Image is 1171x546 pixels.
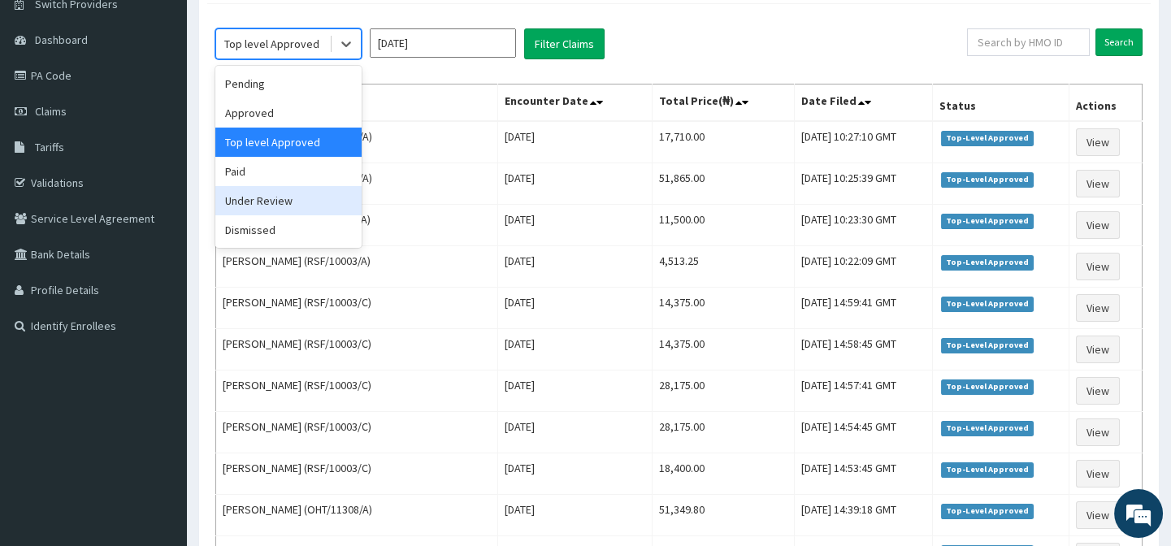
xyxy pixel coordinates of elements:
[216,495,498,536] td: [PERSON_NAME] (OHT/11308/A)
[795,84,932,122] th: Date Filed
[35,140,64,154] span: Tariffs
[498,495,652,536] td: [DATE]
[94,167,224,331] span: We're online!
[795,288,932,329] td: [DATE] 14:59:41 GMT
[524,28,605,59] button: Filter Claims
[498,412,652,453] td: [DATE]
[941,172,1034,187] span: Top-Level Approved
[967,28,1090,56] input: Search by HMO ID
[1076,253,1120,280] a: View
[1076,460,1120,487] a: View
[224,36,319,52] div: Top level Approved
[652,329,795,370] td: 14,375.00
[1076,128,1120,156] a: View
[795,495,932,536] td: [DATE] 14:39:18 GMT
[1076,418,1120,446] a: View
[216,412,498,453] td: [PERSON_NAME] (RSF/10003/C)
[215,128,362,157] div: Top level Approved
[216,329,498,370] td: [PERSON_NAME] (RSF/10003/C)
[941,255,1034,270] span: Top-Level Approved
[498,163,652,205] td: [DATE]
[652,163,795,205] td: 51,865.00
[498,84,652,122] th: Encounter Date
[941,462,1034,477] span: Top-Level Approved
[215,157,362,186] div: Paid
[215,69,362,98] div: Pending
[498,329,652,370] td: [DATE]
[795,453,932,495] td: [DATE] 14:53:45 GMT
[35,104,67,119] span: Claims
[215,186,362,215] div: Under Review
[941,214,1034,228] span: Top-Level Approved
[941,379,1034,394] span: Top-Level Approved
[267,8,306,47] div: Minimize live chat window
[795,412,932,453] td: [DATE] 14:54:45 GMT
[795,246,932,288] td: [DATE] 10:22:09 GMT
[795,163,932,205] td: [DATE] 10:25:39 GMT
[652,453,795,495] td: 18,400.00
[1069,84,1143,122] th: Actions
[8,369,310,426] textarea: Type your message and hit 'Enter'
[30,81,66,122] img: d_794563401_company_1708531726252_794563401
[652,121,795,163] td: 17,710.00
[498,246,652,288] td: [DATE]
[1076,336,1120,363] a: View
[215,98,362,128] div: Approved
[498,453,652,495] td: [DATE]
[795,205,932,246] td: [DATE] 10:23:30 GMT
[795,370,932,412] td: [DATE] 14:57:41 GMT
[216,370,498,412] td: [PERSON_NAME] (RSF/10003/C)
[1076,294,1120,322] a: View
[370,28,516,58] input: Select Month and Year
[941,338,1034,353] span: Top-Level Approved
[795,329,932,370] td: [DATE] 14:58:45 GMT
[652,412,795,453] td: 28,175.00
[216,288,498,329] td: [PERSON_NAME] (RSF/10003/C)
[652,495,795,536] td: 51,349.80
[652,84,795,122] th: Total Price(₦)
[216,453,498,495] td: [PERSON_NAME] (RSF/10003/C)
[941,131,1034,145] span: Top-Level Approved
[652,246,795,288] td: 4,513.25
[1076,211,1120,239] a: View
[498,288,652,329] td: [DATE]
[216,246,498,288] td: [PERSON_NAME] (RSF/10003/A)
[941,297,1034,311] span: Top-Level Approved
[498,205,652,246] td: [DATE]
[652,288,795,329] td: 14,375.00
[652,205,795,246] td: 11,500.00
[498,370,652,412] td: [DATE]
[941,504,1034,518] span: Top-Level Approved
[1076,377,1120,405] a: View
[932,84,1069,122] th: Status
[35,32,88,47] span: Dashboard
[215,215,362,245] div: Dismissed
[941,421,1034,435] span: Top-Level Approved
[1076,501,1120,529] a: View
[85,91,273,112] div: Chat with us now
[795,121,932,163] td: [DATE] 10:27:10 GMT
[1095,28,1143,56] input: Search
[1076,170,1120,197] a: View
[652,370,795,412] td: 28,175.00
[498,121,652,163] td: [DATE]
